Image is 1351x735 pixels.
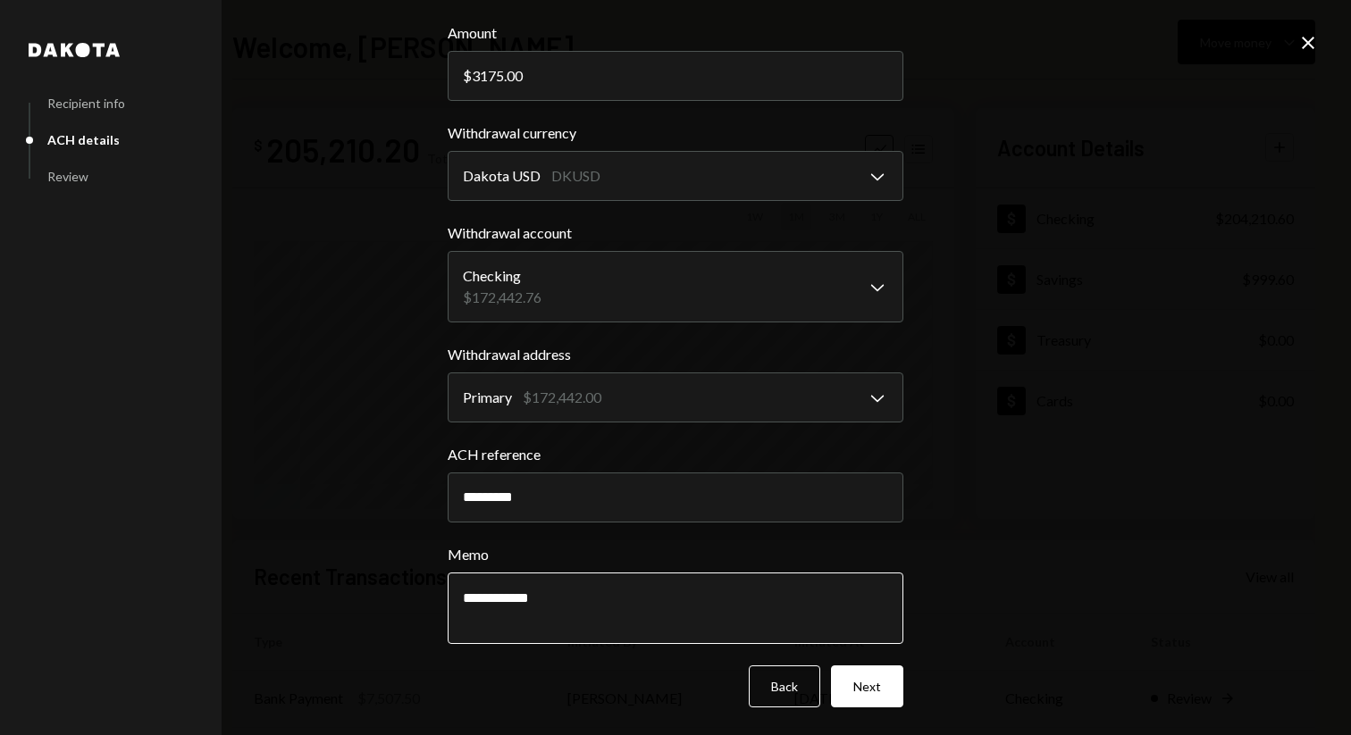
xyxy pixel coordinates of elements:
button: Back [749,665,820,707]
button: Withdrawal address [448,372,903,422]
div: ACH details [47,132,120,147]
div: Recipient info [47,96,125,111]
label: Withdrawal address [448,344,903,365]
button: Withdrawal currency [448,151,903,201]
div: DKUSD [551,165,600,187]
label: Withdrawal account [448,222,903,244]
div: Review [47,169,88,184]
div: $ [463,67,472,84]
button: Next [831,665,903,707]
label: Withdrawal currency [448,122,903,144]
button: Withdrawal account [448,251,903,322]
label: Memo [448,544,903,565]
div: $172,442.00 [523,387,601,408]
label: Amount [448,22,903,44]
label: ACH reference [448,444,903,465]
input: 0.00 [448,51,903,101]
